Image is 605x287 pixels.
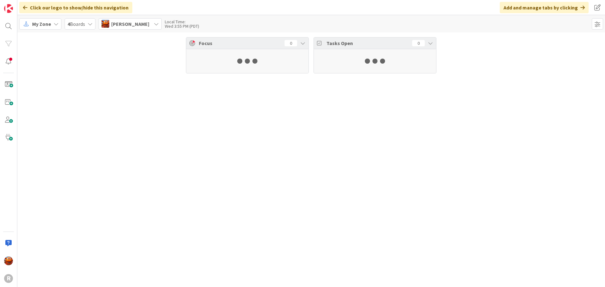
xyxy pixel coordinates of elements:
span: Tasks Open [326,39,409,47]
span: Focus [199,39,279,47]
div: Click our logo to show/hide this navigation [19,2,132,13]
img: KA [101,20,109,28]
div: 0 [412,40,425,46]
b: 4 [67,21,70,27]
img: Visit kanbanzone.com [4,4,13,13]
span: [PERSON_NAME] [111,20,149,28]
span: My Zone [32,20,51,28]
span: Boards [67,20,85,28]
div: Local Time: [165,20,199,24]
div: Add and manage tabs by clicking [500,2,589,13]
div: R [4,274,13,283]
div: 0 [285,40,297,46]
div: Wed 3:55 PM (PDT) [165,24,199,28]
img: KA [4,256,13,265]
